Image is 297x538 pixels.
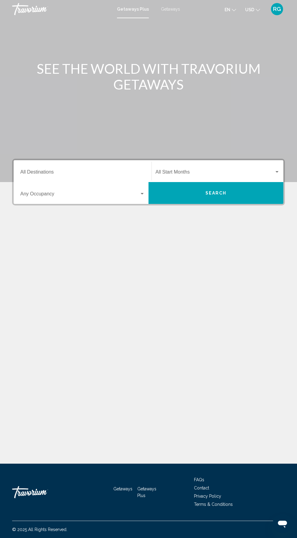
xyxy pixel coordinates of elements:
[225,7,230,12] span: en
[117,7,149,12] a: Getaways Plus
[205,191,227,196] span: Search
[12,3,111,15] a: Travorium
[12,527,67,532] span: © 2025 All Rights Reserved.
[12,483,73,501] a: Travorium
[273,514,292,533] iframe: Button to launch messaging window
[35,61,262,92] h1: SEE THE WORLD WITH TRAVORIUM GETAWAYS
[194,486,209,490] a: Contact
[225,5,236,14] button: Change language
[245,5,260,14] button: Change currency
[194,502,233,507] a: Terms & Conditions
[194,477,204,482] a: FAQs
[113,486,132,491] a: Getaways
[161,7,180,12] a: Getaways
[137,486,156,498] a: Getaways Plus
[245,7,254,12] span: USD
[273,6,281,12] span: RG
[148,182,283,204] button: Search
[194,494,221,499] a: Privacy Policy
[269,3,285,15] button: User Menu
[14,160,283,204] div: Search widget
